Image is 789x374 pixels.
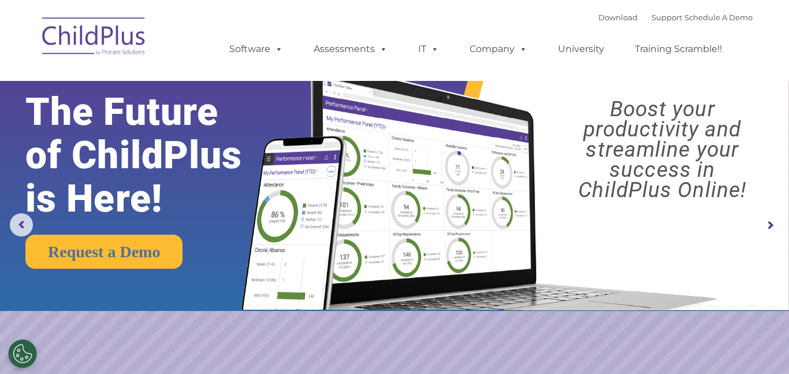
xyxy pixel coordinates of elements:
button: Cookies Settings [8,339,37,368]
a: University [546,38,616,61]
font: | [598,13,753,22]
a: Assessments [302,38,399,61]
a: IT [407,38,451,61]
a: Software [218,38,295,61]
rs-layer: Boost your productivity and streamline your success in ChildPlus Online! [545,99,779,200]
a: Request a Demo [25,235,183,269]
img: ChildPlus by Procare Solutions [36,9,152,67]
a: Download [598,13,638,22]
span: Last name [161,76,196,85]
a: Support [652,13,682,22]
rs-layer: The Future of ChildPlus is Here! [25,90,277,220]
a: Schedule A Demo [684,13,753,22]
span: Phone number [161,124,210,132]
a: Training Scramble!! [623,38,734,61]
a: Company [458,38,539,61]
